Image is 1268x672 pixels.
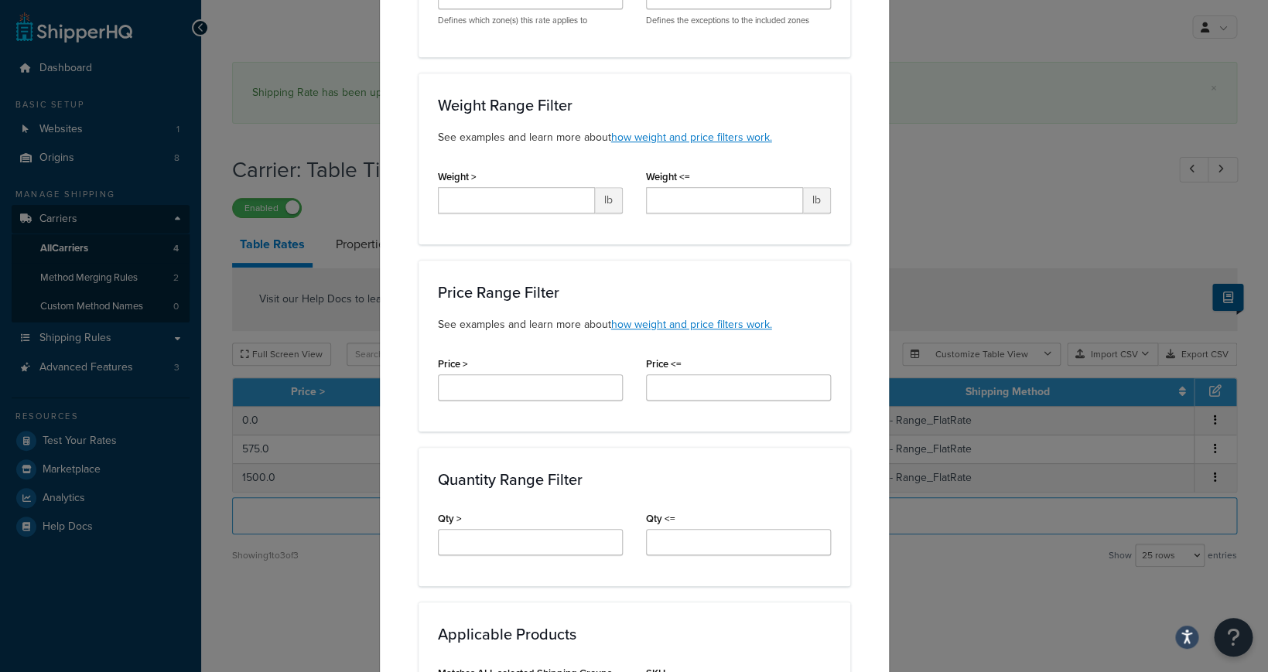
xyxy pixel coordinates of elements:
a: how weight and price filters work. [611,316,772,333]
label: Qty <= [646,513,675,524]
h3: Price Range Filter [438,284,831,301]
label: Weight <= [646,171,690,182]
span: lb [803,187,831,213]
label: Price > [438,358,468,370]
p: See examples and learn more about [438,129,831,146]
h3: Applicable Products [438,626,831,643]
a: how weight and price filters work. [611,129,772,145]
span: lb [595,187,623,213]
label: Price <= [646,358,682,370]
label: Weight > [438,171,477,182]
p: Defines the exceptions to the included zones [646,15,831,26]
p: Defines which zone(s) this rate applies to [438,15,623,26]
label: Qty > [438,513,462,524]
h3: Weight Range Filter [438,97,831,114]
p: See examples and learn more about [438,316,831,333]
h3: Quantity Range Filter [438,471,831,488]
